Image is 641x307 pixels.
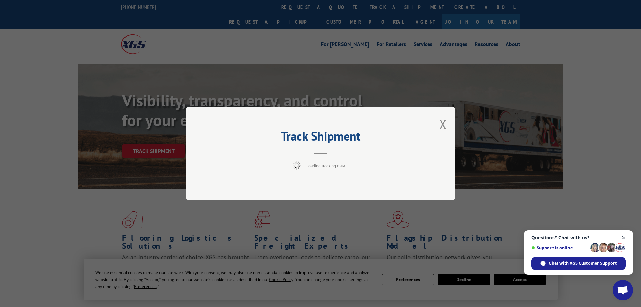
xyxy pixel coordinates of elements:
div: Chat with XGS Customer Support [531,257,626,270]
span: Chat with XGS Customer Support [549,260,617,266]
span: Support is online [531,245,588,250]
h2: Track Shipment [220,131,422,144]
span: Loading tracking data... [306,163,349,169]
span: Questions? Chat with us! [531,235,626,240]
img: xgs-loading [293,161,301,170]
span: Close chat [620,234,628,242]
div: Open chat [613,280,633,300]
button: Close modal [439,115,447,133]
